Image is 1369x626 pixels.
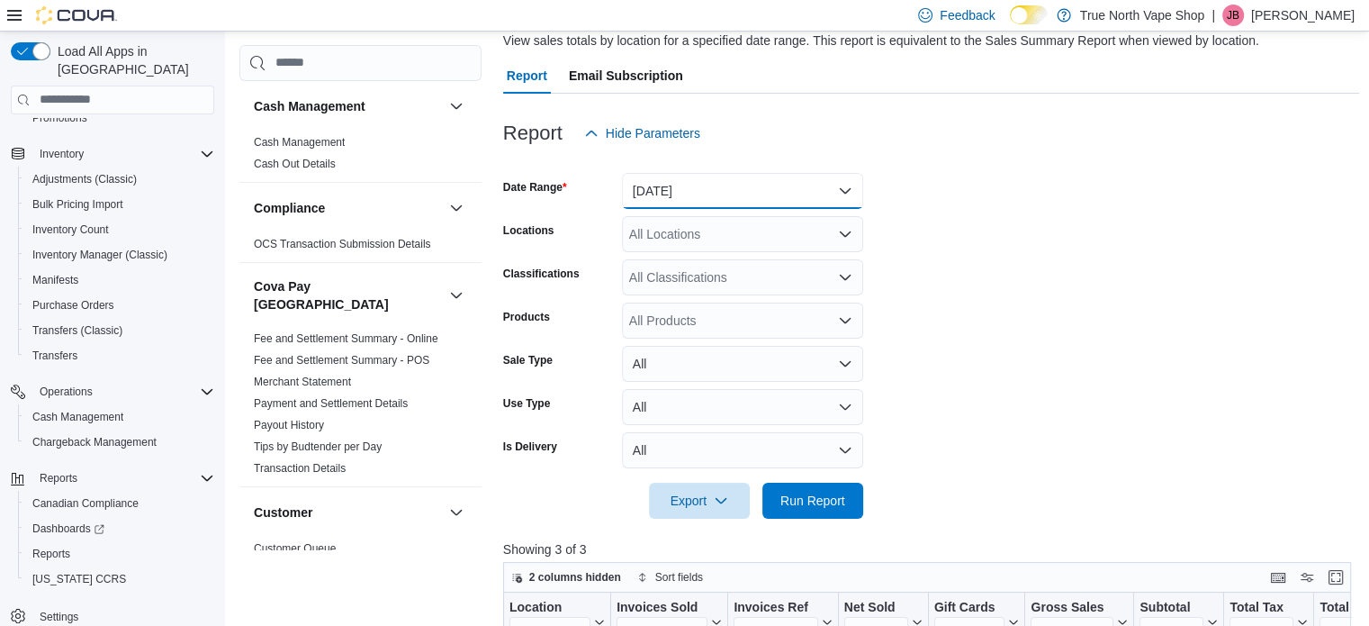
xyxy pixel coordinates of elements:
span: Bulk Pricing Import [25,194,214,215]
span: Dashboards [32,522,104,536]
span: Adjustments (Classic) [25,168,214,190]
a: Purchase Orders [25,295,122,316]
span: Transfers [25,345,214,367]
button: Inventory Manager (Classic) [18,242,221,268]
span: 2 columns hidden [529,570,621,585]
a: Payout History [254,419,324,431]
a: Canadian Compliance [25,493,146,514]
div: Net Sold [844,599,908,616]
button: Chargeback Management [18,430,221,455]
a: Inventory Count [25,219,116,240]
a: Cash Out Details [254,158,336,170]
span: Cash Management [32,410,123,424]
span: Purchase Orders [32,298,114,313]
span: [US_STATE] CCRS [32,572,126,586]
p: True North Vape Shop [1080,5,1205,26]
button: Inventory [32,143,91,165]
button: All [622,389,863,425]
a: Adjustments (Classic) [25,168,144,190]
span: Canadian Compliance [25,493,214,514]
span: Promotions [25,107,214,129]
div: Cash Management [239,132,482,182]
span: Transfers (Classic) [25,320,214,341]
span: Cash Management [254,135,345,150]
label: Classifications [503,267,580,281]
h3: Customer [254,504,312,522]
button: Display options [1296,567,1318,588]
button: Bulk Pricing Import [18,192,221,217]
button: Cash Management [18,404,221,430]
span: Manifests [32,273,78,287]
span: Reports [25,543,214,565]
button: [DATE] [622,173,863,209]
span: Transfers (Classic) [32,323,122,338]
button: Transfers (Classic) [18,318,221,343]
span: Inventory [32,143,214,165]
button: Purchase Orders [18,293,221,318]
span: Washington CCRS [25,568,214,590]
button: Reports [32,467,85,489]
span: Manifests [25,269,214,291]
a: Fee and Settlement Summary - Online [254,332,438,345]
div: Gift Cards [934,599,1005,616]
button: All [622,346,863,382]
button: Sort fields [630,567,710,588]
a: Dashboards [25,518,112,540]
h3: Cash Management [254,97,365,115]
span: Adjustments (Classic) [32,172,137,186]
a: Cash Management [254,136,345,149]
button: Cash Management [446,95,467,117]
button: Open list of options [838,313,852,328]
button: Canadian Compliance [18,491,221,516]
a: Inventory Manager (Classic) [25,244,175,266]
h3: Cova Pay [GEOGRAPHIC_DATA] [254,277,442,313]
button: Open list of options [838,227,852,241]
a: [US_STATE] CCRS [25,568,133,590]
div: Invoices Sold [617,599,707,616]
a: Fee and Settlement Summary - POS [254,354,429,367]
button: Reports [4,466,221,491]
button: Promotions [18,105,221,131]
span: Sort fields [655,570,703,585]
label: Date Range [503,180,567,195]
span: Email Subscription [569,58,683,94]
button: 2 columns hidden [504,567,628,588]
a: Tips by Budtender per Day [254,440,382,453]
span: Fee and Settlement Summary - Online [254,331,438,346]
span: Settings [40,610,78,624]
span: Inventory Manager (Classic) [32,248,167,262]
button: Hide Parameters [577,115,707,151]
span: Canadian Compliance [32,496,139,511]
a: Customer Queue [254,542,336,555]
p: [PERSON_NAME] [1251,5,1355,26]
span: Reports [32,547,70,561]
img: Cova [36,6,117,24]
label: Is Delivery [503,440,557,454]
div: Invoices Ref [734,599,817,616]
a: Transfers (Classic) [25,320,130,341]
button: Adjustments (Classic) [18,167,221,192]
span: Purchase Orders [25,295,214,316]
a: Chargeback Management [25,431,164,453]
span: Cash Management [25,406,214,428]
label: Use Type [503,396,550,411]
span: JB [1227,5,1239,26]
span: Chargeback Management [25,431,214,453]
label: Sale Type [503,353,553,367]
a: Bulk Pricing Import [25,194,131,215]
span: Inventory Manager (Classic) [25,244,214,266]
span: Inventory Count [25,219,214,240]
button: All [622,432,863,468]
div: Subtotal [1139,599,1203,616]
button: Inventory [4,141,221,167]
button: Run Report [762,483,863,519]
input: Dark Mode [1010,5,1048,24]
span: Operations [40,385,93,399]
div: Cova Pay [GEOGRAPHIC_DATA] [239,328,482,486]
button: Compliance [446,197,467,219]
button: Inventory Count [18,217,221,242]
span: Transaction Details [254,461,346,476]
span: Reports [40,471,77,485]
a: Transfers [25,345,85,367]
span: Operations [32,381,214,403]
